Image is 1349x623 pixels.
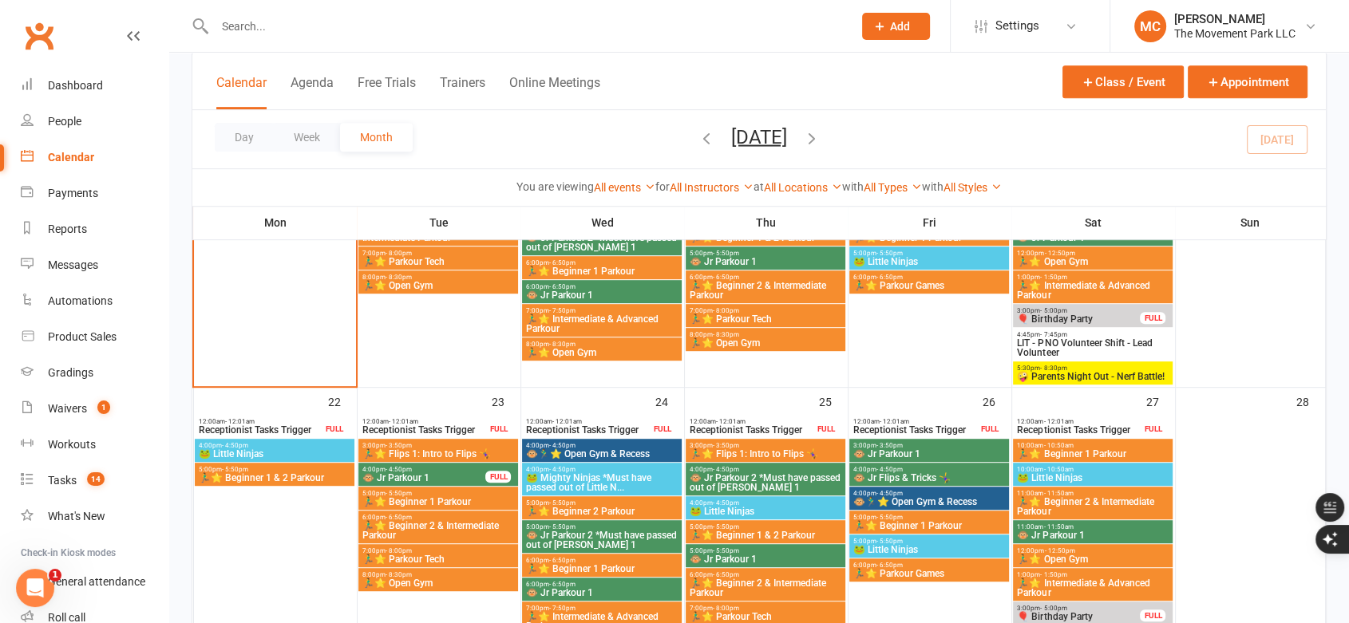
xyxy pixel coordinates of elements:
span: 11:00am [1016,523,1169,530]
div: FULL [1140,423,1165,435]
span: 🏃‍♂️⭐ Beginner 2 Parkour [525,507,678,516]
span: 4:00pm [525,466,678,473]
a: Payments [21,175,168,211]
div: Reports [48,223,87,235]
strong: with [922,180,944,193]
div: 28 [1296,388,1325,414]
span: - 7:50pm [549,307,576,314]
span: - 4:50pm [876,466,903,473]
span: 🏃‍♂️⭐ Beginner 2 & Intermediate Parkour [362,521,515,540]
span: - 6:50pm [713,571,739,578]
span: 4:00pm [689,499,842,507]
span: 🏃‍♂️⭐ Parkour Tech [689,314,842,324]
span: 🏃‍♂️⭐ Open Gym [362,281,515,290]
span: 3:00pm [1016,605,1141,612]
div: FULL [485,471,511,483]
span: 6:00pm [689,274,842,281]
div: FULL [1140,609,1165,621]
span: - 5:50pm [386,490,412,497]
span: 🐵 Jr Flips & Tricks 🤸‍♀️ [853,473,1006,483]
span: 4:00pm [362,466,486,473]
span: 🐵 Jr Parkour 1 [525,290,678,300]
span: 🏃‍♂️⭐ Beginner 1 & 2 Parkour [198,473,351,483]
div: [PERSON_NAME] [1174,12,1296,26]
span: 🐵 Jr Parkour 1 [362,473,486,483]
div: People [48,115,81,128]
span: 4:00pm [689,466,842,473]
button: Calendar [216,75,267,109]
span: 🐸 Mighty Ninjas *Must have passed out of Little N... [525,473,678,492]
span: 🏃‍♂️⭐ Parkour Tech [689,612,842,621]
a: General attendance kiosk mode [21,564,168,600]
span: 🏃‍♂️⭐ Beginner 1 Parkour [1016,449,1169,459]
div: 25 [819,388,848,414]
span: - 4:50pm [222,442,248,449]
span: 7:00pm [525,605,678,612]
span: 🏃‍♂️⭐ Beginner 1 & 2 Parkour [689,530,842,540]
span: 6:00pm [689,571,842,578]
span: 🏃‍♂️⭐ Beginner 1 Parkour [853,521,1006,530]
span: 🏃‍♂️⭐ Parkour Tech [362,257,515,266]
span: 6:00pm [525,557,678,564]
span: - 6:50pm [549,259,576,266]
span: 6:00pm [525,581,678,588]
span: 7:00pm [689,307,842,314]
span: 🏃‍♂️⭐ Beginner 1 Parkour [525,564,678,574]
a: Calendar [21,140,168,175]
span: 5:00pm [689,523,842,530]
span: 1:00pm [1016,274,1169,281]
a: All Instructors [670,181,754,194]
span: 12:00am [853,418,977,425]
div: FULL [322,423,347,435]
iframe: Intercom live chat [16,569,54,607]
span: - 12:01am [880,418,909,425]
button: Agenda [291,75,334,109]
div: Calendar [48,151,94,164]
span: 7:00pm [689,605,842,612]
span: 11:00am [1016,490,1169,497]
span: 🐵 Jr Parkour 1 [853,449,1006,459]
span: - 8:30pm [386,274,412,281]
div: FULL [813,423,838,435]
span: - 4:50pm [549,466,576,473]
a: People [21,104,168,140]
span: - 6:50pm [549,557,576,564]
span: 🐵🏃‍♂️⭐ Open Gym & Recess [853,497,1006,507]
span: 6:00pm [853,562,1006,569]
a: All events [594,181,655,194]
div: What's New [48,510,105,522]
button: Free Trials [358,75,416,109]
span: Settings [995,8,1039,44]
span: 5:00pm [525,499,678,507]
span: Receptionist Tasks Trigger [362,425,486,435]
span: - 12:50pm [1044,250,1074,257]
span: - 12:01am [716,418,746,425]
span: - 1:50pm [1040,274,1066,281]
span: 10:00am [1016,466,1169,473]
th: Sun [1175,206,1326,239]
a: Gradings [21,355,168,391]
span: - 8:00pm [713,307,739,314]
span: - 6:50pm [713,274,739,281]
span: - 5:50pm [713,250,739,257]
button: Trainers [440,75,485,109]
span: - 3:50pm [876,442,903,449]
span: 🐵 Jr Parkour 1 [689,257,842,266]
a: Product Sales [21,319,168,355]
span: 3:00pm [853,442,1006,449]
a: Tasks 14 [21,463,168,499]
span: 🏃‍♂️⭐ Parkour Tech [362,554,515,564]
span: 5:00pm [853,538,1006,545]
span: 🐸 Little Ninjas [1016,473,1169,483]
span: - 4:50pm [876,490,903,497]
span: 12:00am [198,418,322,425]
span: 🐵 Jr Parkour 2 *Must have passed out of [PERSON_NAME] 1 [525,233,678,252]
span: - 4:50pm [386,466,412,473]
span: - 6:50pm [549,581,576,588]
div: FULL [649,423,674,435]
th: Tue [357,206,520,239]
span: 🎈 Birthday Party [1016,612,1141,621]
button: Online Meetings [509,75,600,109]
a: Waivers 1 [21,391,168,427]
button: Class / Event [1062,65,1184,98]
